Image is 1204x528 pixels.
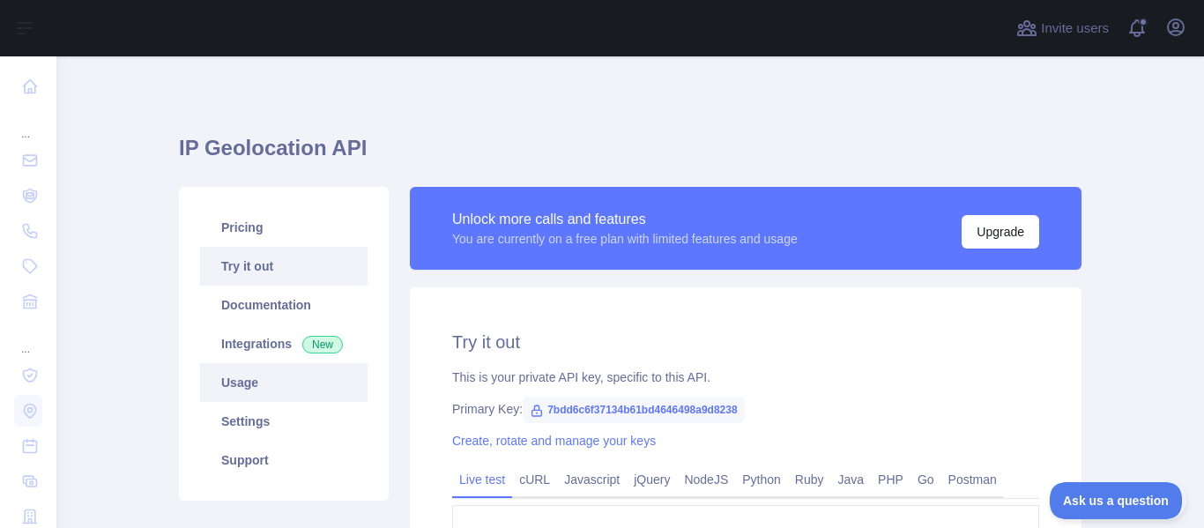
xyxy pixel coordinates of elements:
a: Go [910,465,941,494]
iframe: Toggle Customer Support [1050,482,1186,519]
span: New [302,336,343,353]
div: ... [14,106,42,141]
h1: IP Geolocation API [179,134,1081,176]
span: 7bdd6c6f37134b61bd4646498a9d8238 [523,397,744,423]
a: Support [200,441,368,480]
div: This is your private API key, specific to this API. [452,368,1039,386]
div: ... [14,321,42,356]
a: jQuery [627,465,677,494]
a: Postman [941,465,1004,494]
a: Javascript [557,465,627,494]
span: Invite users [1041,19,1109,39]
div: Unlock more calls and features [452,209,798,230]
button: Upgrade [962,215,1039,249]
a: PHP [871,465,910,494]
a: NodeJS [677,465,735,494]
h2: Try it out [452,330,1039,354]
a: Live test [452,465,512,494]
a: Java [831,465,872,494]
a: Create, rotate and manage your keys [452,434,656,448]
a: Usage [200,363,368,402]
a: Documentation [200,286,368,324]
a: Try it out [200,247,368,286]
a: Python [735,465,788,494]
a: Ruby [788,465,831,494]
a: Pricing [200,208,368,247]
a: Integrations New [200,324,368,363]
div: Primary Key: [452,400,1039,418]
a: cURL [512,465,557,494]
button: Invite users [1013,14,1112,42]
div: You are currently on a free plan with limited features and usage [452,230,798,248]
a: Settings [200,402,368,441]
